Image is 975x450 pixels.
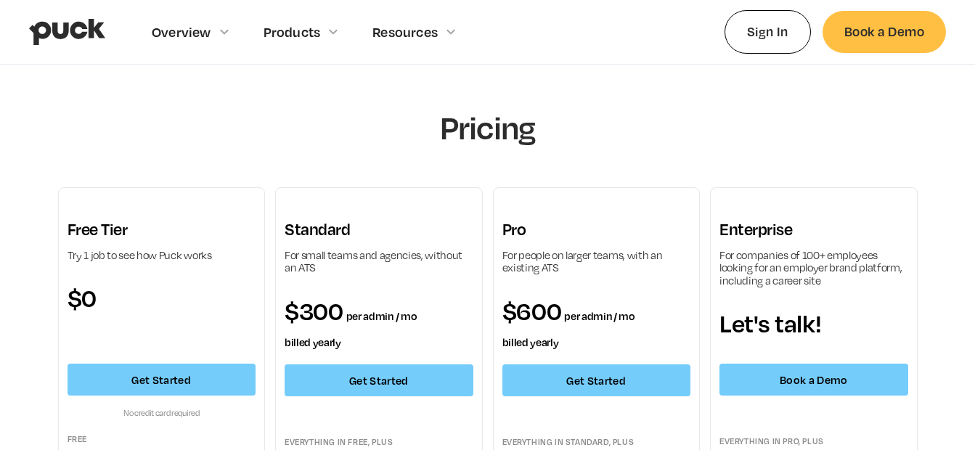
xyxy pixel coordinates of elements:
[502,364,691,396] a: Get Started
[372,24,438,40] div: Resources
[264,24,321,40] div: Products
[502,309,635,348] span: per admin / mo billed yearly
[502,298,691,350] div: $600
[719,249,908,287] div: For companies of 100+ employees looking for an employer brand platform, including a career site
[719,219,908,240] h3: Enterprise
[68,433,256,445] div: Free
[252,108,724,147] h1: Pricing
[285,309,417,348] span: per admin / mo billed yearly
[502,436,691,448] div: Everything in standard, plus
[152,24,211,40] div: Overview
[68,364,256,396] a: Get Started
[285,219,473,240] h3: Standard
[68,285,256,311] div: $0
[719,435,908,447] div: Everything in pro, plus
[285,364,473,396] a: Get Started
[285,298,473,350] div: $300
[502,219,691,240] h3: Pro
[719,310,908,336] div: Let's talk!
[502,249,691,274] div: For people on larger teams, with an existing ATS
[725,10,811,53] a: Sign In
[719,364,908,396] a: Book a Demo
[68,407,256,419] div: No credit card required
[285,436,473,448] div: Everything in FREE, plus
[68,249,256,262] div: Try 1 job to see how Puck works
[285,249,473,274] div: For small teams and agencies, without an ATS
[823,11,946,52] a: Book a Demo
[68,219,256,240] h3: Free Tier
